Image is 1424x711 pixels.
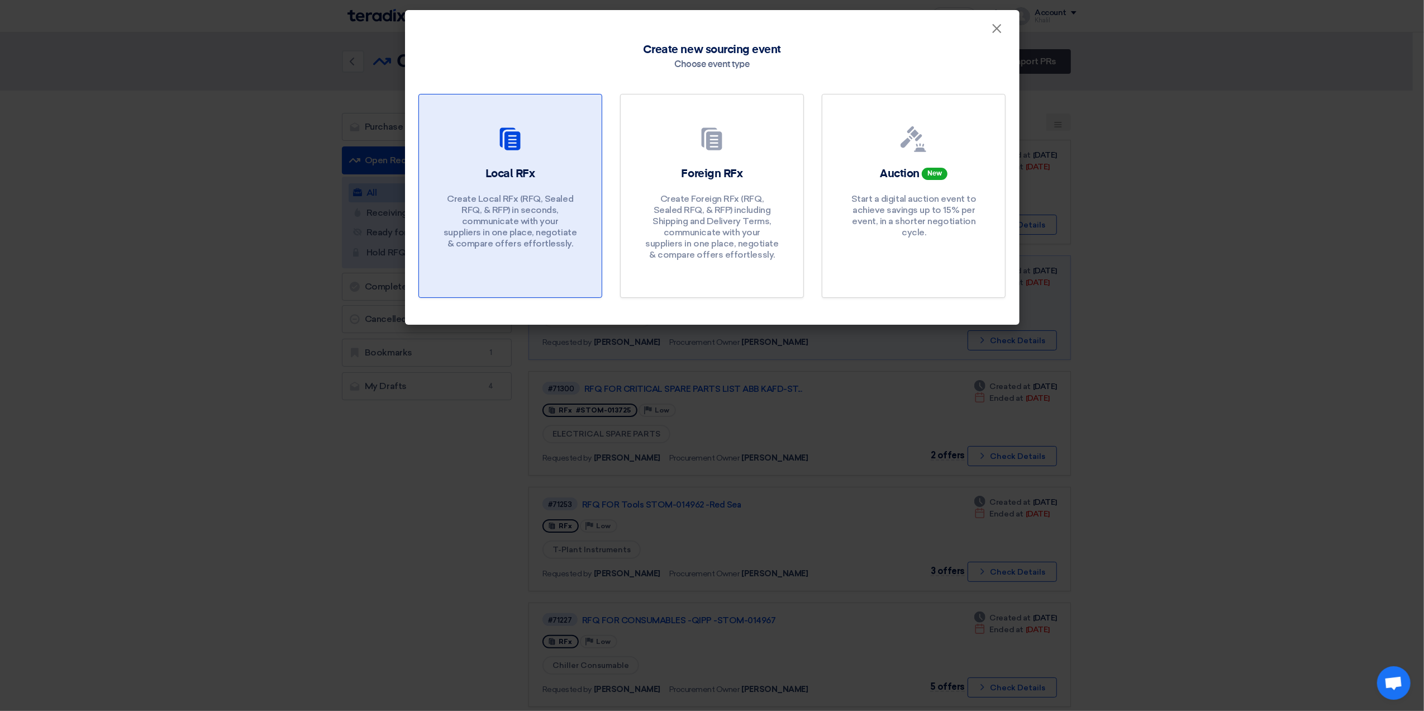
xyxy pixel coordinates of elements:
p: Create Foreign RFx (RFQ, Sealed RFQ, & RFP) including Shipping and Delivery Terms, communicate wi... [645,193,779,260]
div: Choose event type [675,58,750,72]
div: Open chat [1377,666,1411,700]
p: Start a digital auction event to achieve savings up to 15% per event, in a shorter negotiation cy... [847,193,981,238]
a: Foreign RFx Create Foreign RFx (RFQ, Sealed RFQ, & RFP) including Shipping and Delivery Terms, co... [620,94,804,298]
button: Close [983,18,1012,40]
a: Local RFx Create Local RFx (RFQ, Sealed RFQ, & RFP) in seconds, communicate with your suppliers i... [418,94,602,298]
a: Auction New Start a digital auction event to achieve savings up to 15% per event, in a shorter ne... [822,94,1006,298]
span: × [992,20,1003,42]
h2: Local RFx [485,166,535,182]
span: Auction [880,168,920,179]
span: New [922,168,947,180]
h2: Foreign RFx [682,166,743,182]
p: Create Local RFx (RFQ, Sealed RFQ, & RFP) in seconds, communicate with your suppliers in one plac... [443,193,577,249]
span: Create new sourcing event [643,41,781,58]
